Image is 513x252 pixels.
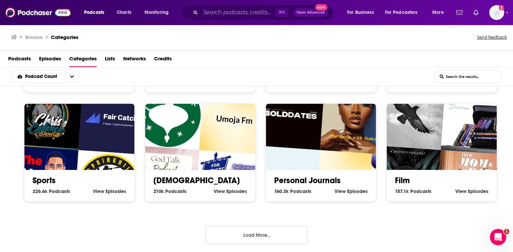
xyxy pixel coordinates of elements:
[33,175,56,186] a: Sports
[347,8,374,17] span: For Business
[65,71,79,83] button: open menu
[105,53,115,67] a: Lists
[51,34,78,40] a: Categories
[69,53,97,67] a: Categories
[499,5,504,11] svg: Email not verified
[93,188,104,194] span: View
[385,8,418,17] span: For Podcasters
[140,7,177,18] button: open menu
[504,229,509,234] span: 1
[489,5,504,20] img: User Profile
[455,188,467,194] span: View
[410,188,432,194] span: Podcasts
[214,188,225,194] span: View
[335,188,346,194] span: View
[206,226,307,244] button: Load More...
[133,80,204,150] img: Christmas Clatter Podcast
[468,188,489,194] span: Episodes
[13,80,83,150] img: Chris Cadence Show
[5,6,71,19] img: Podchaser - Follow, Share and Rate Podcasts
[106,188,126,194] span: Episodes
[381,7,427,18] button: open menu
[39,53,61,67] a: Episodes
[153,188,164,194] span: 210k
[117,8,131,17] span: Charts
[11,70,90,83] h2: Choose List sort
[395,188,409,194] span: 157.1k
[112,7,135,18] a: Charts
[214,188,247,194] a: View [DEMOGRAPHIC_DATA] Episodes
[489,5,504,20] span: Logged in as EllaRoseMurphy
[153,188,187,194] a: 210k [DEMOGRAPHIC_DATA] Podcasts
[455,188,489,194] a: View Film Episodes
[475,33,509,42] button: Send feedback
[25,34,43,40] h3: Browse
[123,53,146,67] a: Networks
[188,5,340,20] div: Search podcasts, credits, & more...
[395,188,432,194] a: 157.1k Film Podcasts
[395,175,410,186] a: Film
[33,188,47,194] span: 226.6k
[375,80,445,150] img: The Ghosts of Harrenhal: A Song of Ice and Fire Podcast (ASOIAF)
[154,53,172,67] a: Credits
[432,8,444,17] span: More
[25,74,59,79] span: Podcast Count
[226,188,247,194] span: Episodes
[78,84,149,155] img: Fair Catch
[293,8,328,17] button: Open AdvancedNew
[8,53,31,67] a: Podcasts
[342,7,382,18] button: open menu
[201,7,275,18] input: Search podcasts, credits, & more...
[199,84,269,155] img: Umoja Fm
[427,7,452,18] button: open menu
[84,8,104,17] span: Podcasts
[165,188,187,194] span: Podcasts
[335,188,368,194] a: View Personal Journals Episodes
[11,74,65,79] button: open menu
[489,5,504,20] button: Show profile menu
[274,188,289,194] span: 160.3k
[320,84,390,155] img: The Deep With Haley
[153,175,240,186] a: [DEMOGRAPHIC_DATA]
[275,8,288,17] span: ⌘ K
[79,7,113,18] button: open menu
[290,188,311,194] span: Podcasts
[490,229,506,245] iframe: Intercom live chat
[471,7,481,18] a: Show notifications dropdown
[315,4,327,11] span: New
[33,188,70,194] a: 226.6k Sports Podcasts
[441,84,511,155] img: The Black Case Diaries Movie/TV Podcast
[297,11,325,14] span: Open Advanced
[145,8,169,17] span: Monitoring
[274,175,341,186] a: Personal Journals
[254,80,324,150] img: Bold Dates
[347,188,368,194] span: Episodes
[454,7,465,18] a: Show notifications dropdown
[274,188,311,194] a: 160.3k Personal Journals Podcasts
[93,188,126,194] a: View Sports Episodes
[49,188,70,194] span: Podcasts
